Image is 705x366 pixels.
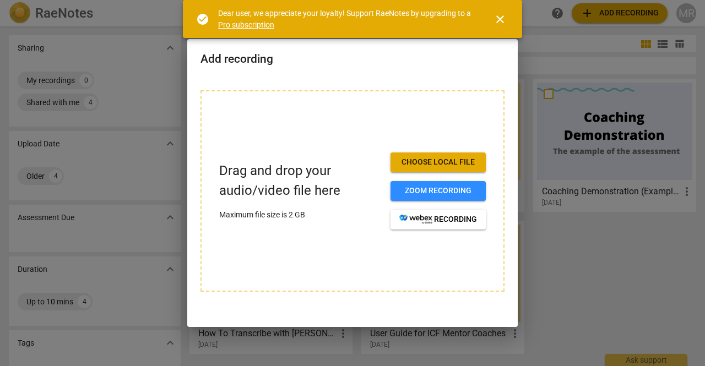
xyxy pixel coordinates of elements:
[399,185,477,196] span: Zoom recording
[391,210,486,230] button: recording
[218,20,274,29] a: Pro subscription
[391,181,486,201] button: Zoom recording
[219,161,382,200] p: Drag and drop your audio/video file here
[219,209,382,221] p: Maximum file size is 2 GB
[196,13,209,26] span: check_circle
[399,214,477,225] span: recording
[487,6,513,32] button: Close
[200,52,505,66] h2: Add recording
[493,13,507,26] span: close
[218,8,474,30] div: Dear user, we appreciate your loyalty! Support RaeNotes by upgrading to a
[391,152,486,172] button: Choose local file
[399,157,477,168] span: Choose local file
